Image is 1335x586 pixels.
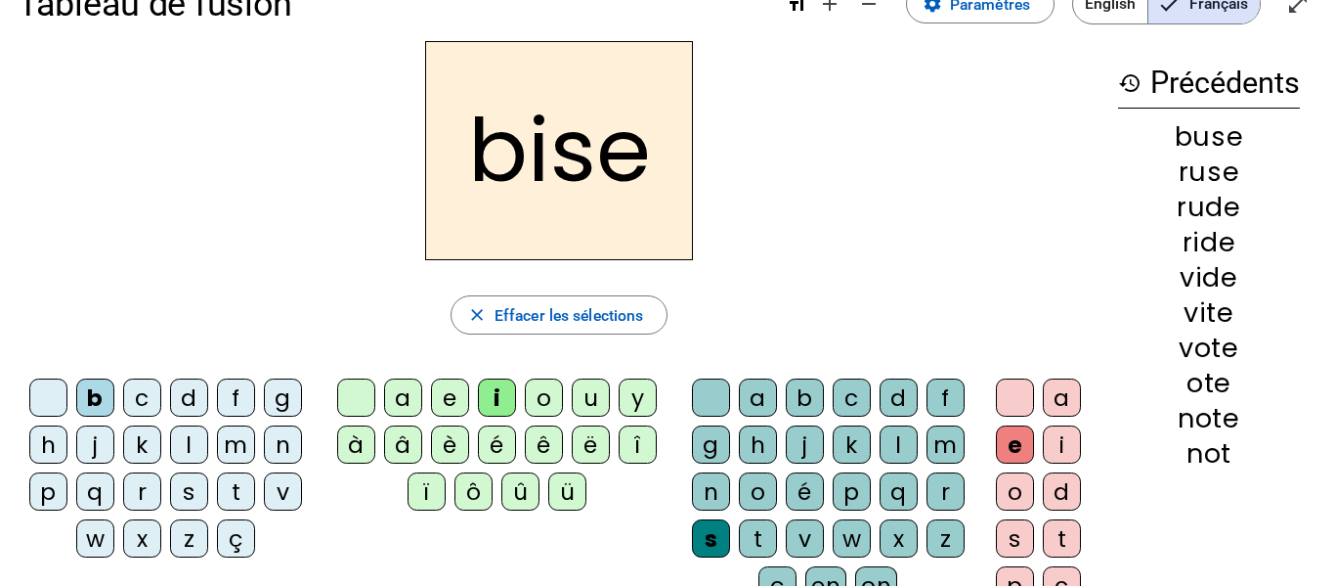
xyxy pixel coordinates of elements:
div: f [926,379,965,417]
div: l [880,426,918,464]
div: vite [1118,299,1300,326]
div: r [926,473,965,511]
div: d [170,379,208,417]
div: o [739,473,777,511]
div: ruse [1118,158,1300,185]
div: v [264,473,302,511]
div: note [1118,405,1300,431]
div: k [123,426,161,464]
div: v [786,519,824,558]
div: o [996,473,1034,511]
div: a [384,379,422,417]
div: n [692,473,730,511]
div: c [123,379,161,417]
div: z [170,519,208,558]
div: ote [1118,370,1300,396]
div: s [170,473,208,511]
div: g [264,379,302,417]
mat-icon: close [467,305,487,325]
div: t [1043,519,1081,558]
div: a [739,379,777,417]
div: m [926,426,965,464]
div: n [264,426,302,464]
div: ï [408,473,446,511]
div: é [786,473,824,511]
div: ë [572,426,610,464]
div: ç [217,519,255,558]
div: m [217,426,255,464]
h3: Précédents [1118,59,1300,109]
div: x [880,519,918,558]
div: à [337,426,375,464]
div: ride [1118,229,1300,255]
div: p [833,473,871,511]
div: h [29,426,67,464]
div: w [76,519,114,558]
div: j [76,426,114,464]
div: o [525,379,563,417]
div: e [996,426,1034,464]
div: r [123,473,161,511]
div: â [384,426,422,464]
div: k [833,426,871,464]
div: vote [1118,335,1300,361]
div: z [926,519,965,558]
div: t [217,473,255,511]
div: s [692,519,730,558]
div: î [619,426,657,464]
div: j [786,426,824,464]
div: t [739,519,777,558]
div: c [833,379,871,417]
mat-icon: history [1118,71,1141,95]
div: b [76,379,114,417]
h2: bise [425,41,693,260]
div: f [217,379,255,417]
div: ô [454,473,493,511]
div: a [1043,379,1081,417]
div: é [478,426,516,464]
div: p [29,473,67,511]
div: d [1043,473,1081,511]
div: y [619,379,657,417]
div: s [996,519,1034,558]
div: buse [1118,123,1300,150]
div: b [786,379,824,417]
div: q [76,473,114,511]
div: ü [548,473,586,511]
div: i [1043,426,1081,464]
span: Effacer les sélections [495,302,643,329]
div: ê [525,426,563,464]
div: g [692,426,730,464]
div: d [880,379,918,417]
div: i [478,379,516,417]
div: q [880,473,918,511]
div: not [1118,440,1300,467]
div: u [572,379,610,417]
div: rude [1118,194,1300,220]
div: e [431,379,469,417]
div: l [170,426,208,464]
div: vide [1118,264,1300,291]
div: h [739,426,777,464]
div: è [431,426,469,464]
button: Effacer les sélections [451,295,668,335]
div: w [833,519,871,558]
div: x [123,519,161,558]
div: û [501,473,539,511]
